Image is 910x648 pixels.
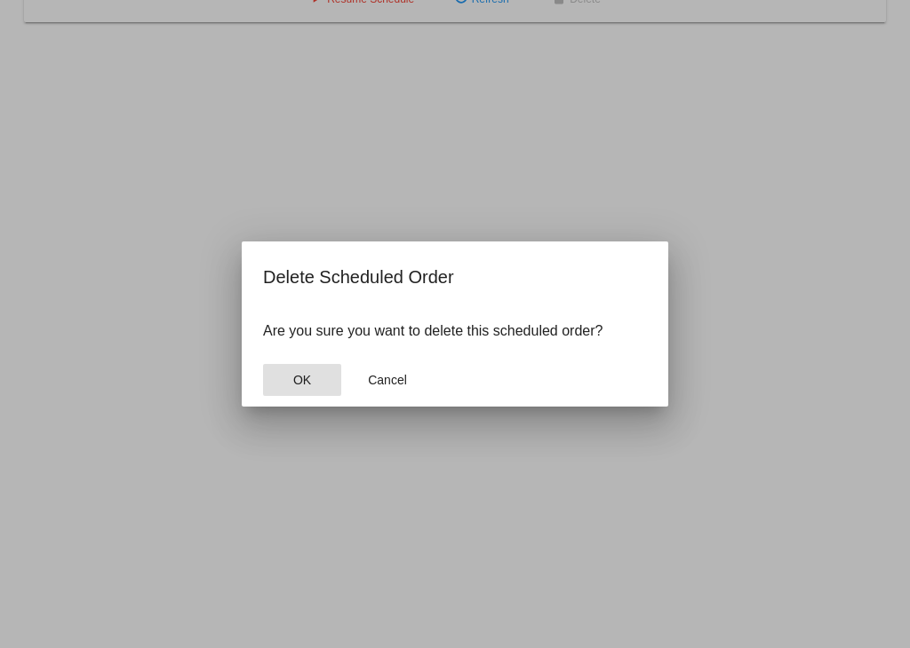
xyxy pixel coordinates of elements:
span: OK [293,373,311,387]
button: Close dialog [263,364,341,396]
p: Are you sure you want to delete this scheduled order? [263,323,647,339]
span: Cancel [368,373,407,387]
h2: Delete Scheduled Order [263,263,647,291]
button: Close dialog [348,364,427,396]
